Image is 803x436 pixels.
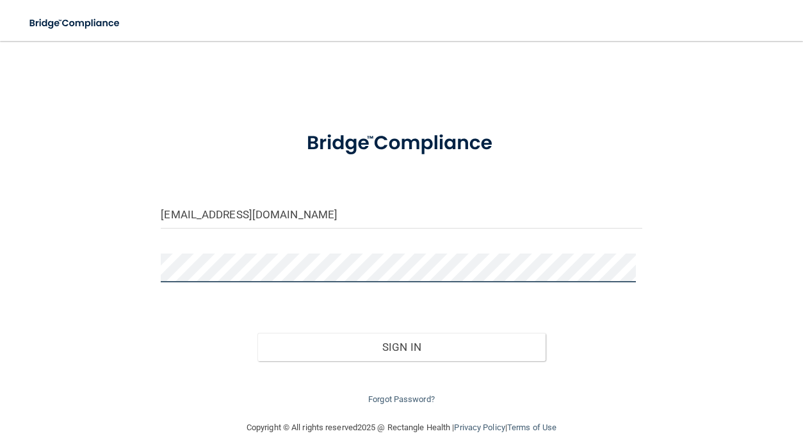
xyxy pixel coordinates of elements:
a: Terms of Use [507,423,556,432]
a: Forgot Password? [368,394,435,404]
img: bridge_compliance_login_screen.278c3ca4.svg [286,118,517,169]
iframe: Drift Widget Chat Controller [581,345,788,396]
input: Email [161,200,642,229]
img: bridge_compliance_login_screen.278c3ca4.svg [19,10,131,36]
a: Privacy Policy [454,423,505,432]
button: Sign In [257,333,546,361]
